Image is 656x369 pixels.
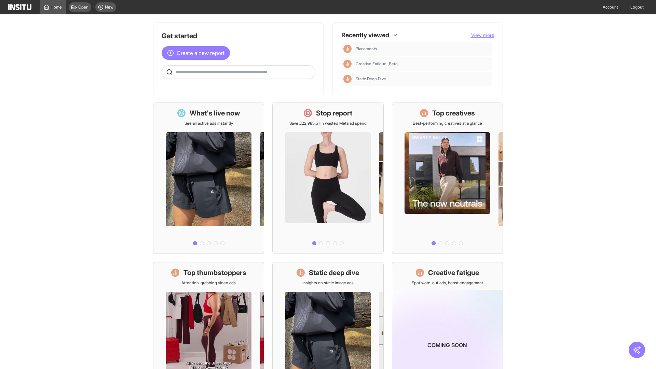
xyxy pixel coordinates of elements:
[177,49,224,57] span: Create a new report
[413,121,482,126] p: Best-performing creatives at a glance
[392,102,503,254] a: Top creativesBest-performing creatives at a glance
[471,32,494,38] span: View more
[356,76,386,82] span: Static Deep Dive
[356,46,377,52] span: Placements
[162,31,315,41] h1: Get started
[181,280,236,286] p: Attention-grabbing video ads
[356,61,399,67] span: Creative Fatigue [Beta]
[432,108,475,118] h1: Top creatives
[356,46,489,52] span: Placements
[356,76,489,82] span: Static Deep Dive
[356,61,489,67] span: Creative Fatigue [Beta]
[153,102,264,254] a: What's live nowSee all active ads instantly
[343,60,352,68] div: Insights
[184,121,233,126] p: See all active ads instantly
[183,268,246,277] h1: Top thumbstoppers
[343,75,352,83] div: Insights
[78,4,88,10] span: Open
[162,46,230,60] button: Create a new report
[316,108,352,118] h1: Stop report
[51,4,62,10] span: Home
[302,280,354,286] p: Insights on static image ads
[190,108,240,118] h1: What's live now
[8,4,31,10] img: Logo
[105,4,113,10] span: New
[272,102,383,254] a: Stop reportSave £22,985.51 in wasted Meta ad spend
[309,268,359,277] h1: Static deep dive
[471,32,494,39] button: View more
[343,45,352,53] div: Insights
[289,121,367,126] p: Save £22,985.51 in wasted Meta ad spend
